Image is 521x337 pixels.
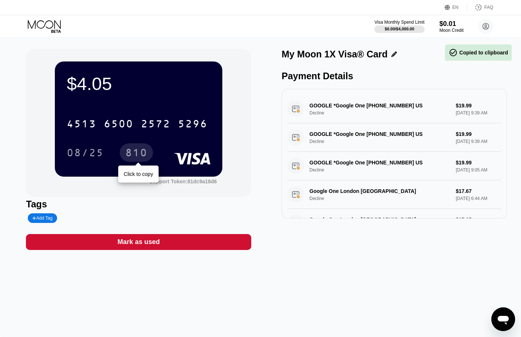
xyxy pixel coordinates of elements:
[439,20,464,28] div: $0.01
[449,48,458,57] span: 
[104,119,133,131] div: 6500
[374,20,424,33] div: Visa Monthly Spend Limit$0.00/$4,000.00
[141,119,170,131] div: 2572
[439,28,464,33] div: Moon Credit
[32,216,52,221] div: Add Tag
[67,119,96,131] div: 4513
[124,171,153,177] div: Click to copy
[61,143,109,162] div: 08/25
[178,119,208,131] div: 5296
[26,199,251,210] div: Tags
[491,307,515,331] iframe: Button to launch messaging window
[445,4,467,11] div: EN
[385,27,414,31] div: $0.00 / $4,000.00
[149,178,217,184] div: Support Token: 81dc9a18d6
[67,148,104,160] div: 08/25
[282,49,388,60] div: My Moon 1X Visa® Card
[120,143,153,162] div: 810
[282,71,507,81] div: Payment Details
[117,238,160,246] div: Mark as used
[62,114,212,133] div: 4513650025725296
[467,4,493,11] div: FAQ
[149,178,217,184] div: Support Token:81dc9a18d6
[125,148,147,160] div: 810
[452,5,459,10] div: EN
[67,73,210,94] div: $4.05
[439,20,464,33] div: $0.01Moon Credit
[484,5,493,10] div: FAQ
[26,234,251,250] div: Mark as used
[374,20,424,25] div: Visa Monthly Spend Limit
[28,213,57,223] div: Add Tag
[449,48,508,57] div: Copied to clipboard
